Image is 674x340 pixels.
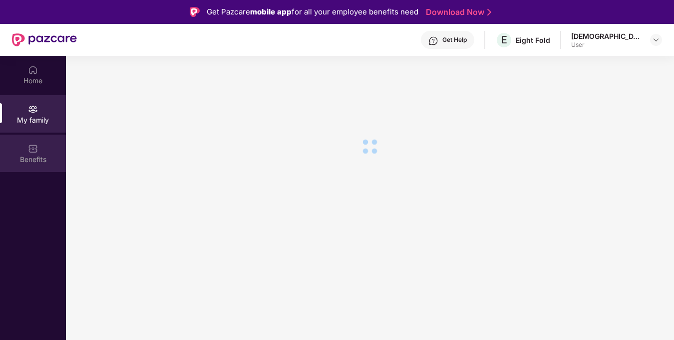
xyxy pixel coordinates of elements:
div: Get Help [442,36,467,44]
img: Logo [190,7,200,17]
img: New Pazcare Logo [12,33,77,46]
img: svg+xml;base64,PHN2ZyBpZD0iSG9tZSIgeG1sbnM9Imh0dHA6Ly93d3cudzMub3JnLzIwMDAvc3ZnIiB3aWR0aD0iMjAiIG... [28,65,38,75]
div: User [571,41,641,49]
strong: mobile app [250,7,292,16]
div: [DEMOGRAPHIC_DATA] [571,31,641,41]
a: Download Now [426,7,488,17]
img: svg+xml;base64,PHN2ZyBpZD0iSGVscC0zMngzMiIgeG1sbnM9Imh0dHA6Ly93d3cudzMub3JnLzIwMDAvc3ZnIiB3aWR0aD... [428,36,438,46]
span: E [501,34,507,46]
img: svg+xml;base64,PHN2ZyBpZD0iRHJvcGRvd24tMzJ4MzIiIHhtbG5zPSJodHRwOi8vd3d3LnczLm9yZy8yMDAwL3N2ZyIgd2... [652,36,660,44]
img: svg+xml;base64,PHN2ZyB3aWR0aD0iMjAiIGhlaWdodD0iMjAiIHZpZXdCb3g9IjAgMCAyMCAyMCIgZmlsbD0ibm9uZSIgeG... [28,104,38,114]
div: Get Pazcare for all your employee benefits need [207,6,418,18]
img: svg+xml;base64,PHN2ZyBpZD0iQmVuZWZpdHMiIHhtbG5zPSJodHRwOi8vd3d3LnczLm9yZy8yMDAwL3N2ZyIgd2lkdGg9Ij... [28,144,38,154]
img: Stroke [487,7,491,17]
div: Eight Fold [516,35,550,45]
